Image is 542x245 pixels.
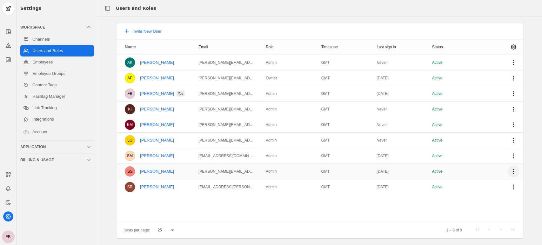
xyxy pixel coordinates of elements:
[20,126,94,138] a: Account
[20,114,94,125] a: Integrations
[432,122,443,127] div: Active
[321,107,330,112] div: GMT
[377,76,389,81] div: [DATE]
[432,91,443,96] div: Active
[198,138,256,143] div: lucy.godwin@avisonyoung.com
[432,60,443,65] div: Active
[20,45,94,56] a: Users and Roles
[198,184,256,189] div: suzie.robinson@avisonyoung.com
[198,60,256,65] div: andrea.klettner@avisonyoung.com
[266,153,277,158] div: Admin
[432,138,443,143] div: Active
[432,44,443,50] div: Status
[432,76,443,81] div: Active
[266,60,277,65] div: Admin
[20,144,86,149] div: Application
[198,107,256,112] div: kate.inskip@avisonyoung.com
[125,89,135,99] div: FB
[321,184,330,189] div: GMT
[125,44,136,50] div: Name
[321,169,330,174] div: GMT
[140,76,174,81] a: Andrew Foord
[266,44,274,50] div: Role
[321,122,330,127] div: GMT
[377,184,389,189] div: [DATE]
[198,44,214,50] div: Email
[266,44,279,50] div: Role
[266,107,277,112] div: Admin
[266,138,277,143] div: Admin
[446,227,462,233] div: 1 – 9 of 9
[125,135,135,145] div: LG
[377,44,396,50] div: Last sign in
[140,153,174,158] a: Sajo Mtonga
[266,91,277,96] div: Admin
[377,44,402,50] div: Last sign in
[132,29,162,34] span: Invite New User
[140,91,174,96] a: Faye Bugovics
[20,155,94,165] mat-expansion-panel-header: Billing & Usage
[266,184,277,189] div: Admin
[198,44,208,50] div: Email
[321,153,330,158] div: GMT
[266,169,277,174] div: Admin
[125,73,135,83] div: AF
[125,182,135,192] div: SR
[20,157,86,162] div: Billing & Usage
[140,169,174,174] a: Simran Sohti
[124,227,150,233] div: Items per page:
[266,122,277,127] div: Admin
[140,122,174,127] a: Kate Murfitt
[125,120,135,130] div: KM
[120,25,165,37] button: Invite New User
[20,79,94,91] a: Content Tags
[20,32,94,139] div: Workspace
[198,153,256,158] div: sajo.mtonga@avisonyoung.com
[377,138,387,143] div: Never
[20,91,94,102] a: Hashtag Manager
[432,169,443,174] div: Active
[508,181,519,193] app-icon-button: User Menu
[321,44,344,50] div: Timezone
[20,56,94,68] a: Employees
[508,57,519,68] app-icon-button: User Menu
[432,184,443,189] div: Active
[20,34,94,45] a: Channels
[321,60,330,65] div: GMT
[508,88,519,99] app-icon-button: User Menu
[266,76,277,81] div: Owner
[20,25,86,30] div: Workspace
[198,169,256,174] div: simran.sohti@avisonyoung.com
[116,5,156,11] div: Users and Roles
[20,142,94,152] mat-expansion-panel-header: Application
[508,119,519,130] app-icon-button: User Menu
[321,76,330,81] div: GMT
[508,72,519,84] app-icon-button: User Menu
[2,230,15,243] button: FB
[432,153,443,158] div: Active
[377,60,387,65] div: Never
[508,103,519,115] app-icon-button: User Menu
[432,107,443,112] div: Active
[140,184,174,189] a: Suzie Robinson
[125,104,135,114] div: KI
[377,153,389,158] div: [DATE]
[377,169,389,174] div: [DATE]
[125,151,135,161] div: SM
[198,91,256,96] div: faye.bugovics@avisonyoung.com
[321,138,330,143] div: GMT
[157,228,162,232] span: 25
[198,122,256,127] div: kate.murfitt@avisonyoung.com
[140,138,174,143] a: Lucy Godwin
[20,102,94,114] a: Link Tracking
[508,150,519,162] app-icon-button: User Menu
[508,166,519,177] app-icon-button: User Menu
[377,107,387,112] div: Never
[177,91,184,96] div: You
[198,76,256,81] div: andrew.foord@avisonyoung.com
[508,135,519,146] app-icon-button: User Menu
[432,44,449,50] div: Status
[321,44,338,50] div: Timezone
[20,22,94,32] mat-expansion-panel-header: Workspace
